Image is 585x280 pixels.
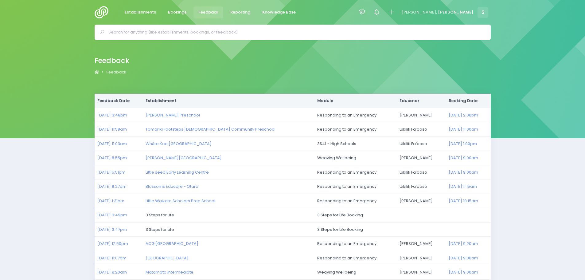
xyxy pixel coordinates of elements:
span: S [478,7,488,18]
td: Responding to an Emergency [314,237,396,251]
span: Establishments [125,9,156,15]
span: Reporting [230,9,250,15]
a: [DATE] 9:00am [449,269,478,275]
a: Little seed Early Learning Centre [146,169,209,175]
th: Feedback Date [95,94,143,108]
a: [DATE] 9:00am [449,255,478,261]
a: [DATE] 9:20am [449,241,478,246]
a: [DATE] 9:20am [97,269,127,275]
td: 3S4L - High Schools [314,136,396,151]
a: Matamata Intermediate [146,269,193,275]
a: Tamariki Footsteps [DEMOGRAPHIC_DATA] Community Preschool [146,126,275,132]
h2: Feedback [95,57,129,65]
th: Module [314,94,396,108]
th: Booking Date [446,94,491,108]
a: [DATE] 1:00pm [449,141,477,147]
a: [DATE] 10:15am [449,198,478,204]
td: Responding to an Emergency [314,108,396,122]
a: Establishments [120,6,161,18]
td: Responding to an Emergency [314,251,396,265]
td: Uikilifi Fa’aoso [396,165,446,179]
td: 3 Steps for Life Booking [314,208,491,223]
td: [PERSON_NAME] [396,265,446,280]
td: Uikilifi Fa’aoso [396,136,446,151]
span: Bookings [168,9,186,15]
td: 3 Steps for Life Booking [314,222,491,237]
td: Responding to an Emergency [314,165,396,179]
span: 3 Steps for Life [146,212,174,218]
th: Establishment [143,94,314,108]
td: [PERSON_NAME] [396,237,446,251]
td: Responding to an Emergency [314,179,396,194]
a: Feedback [106,69,126,75]
a: Reporting [225,6,255,18]
td: Uikilifi Fa’aoso [396,179,446,194]
a: [DATE] 9:00am [449,169,478,175]
span: [PERSON_NAME] [438,9,474,15]
a: [DATE] 3:49pm [97,212,127,218]
a: Whāre Koa [GEOGRAPHIC_DATA] [146,141,211,147]
input: Search for anything (like establishments, bookings, or feedback) [108,28,482,37]
img: Logo [95,6,112,18]
td: Responding to an Emergency [314,194,396,208]
span: Feedback [198,9,218,15]
td: Weaving Wellbeing [314,265,396,280]
span: [PERSON_NAME], [401,9,437,15]
a: Little Waikato Scholars Prep School [146,198,215,204]
td: Weaving Wellbeing [314,151,396,165]
td: [PERSON_NAME] [396,251,446,265]
a: [DATE] 8:55pm [97,155,127,161]
a: Blossoms Educare - Otara [146,183,198,189]
a: [DATE] 11:15am [449,183,477,189]
a: [DATE] 3:47pm [97,227,127,232]
a: ACG [GEOGRAPHIC_DATA] [146,241,198,246]
a: [PERSON_NAME][GEOGRAPHIC_DATA] [146,155,222,161]
td: Uikilifi Fa’aoso [396,122,446,137]
a: [DATE] 11:03am [97,141,127,147]
td: [PERSON_NAME] [396,151,446,165]
a: Bookings [163,6,192,18]
a: [PERSON_NAME] Preschool [146,112,200,118]
a: [DATE] 1:31pm [97,198,124,204]
a: [GEOGRAPHIC_DATA] [146,255,189,261]
span: 3 Steps for Life [146,227,174,232]
a: [DATE] 2:00pm [449,112,478,118]
a: Feedback [193,6,224,18]
a: [DATE] 11:00am [449,126,478,132]
a: [DATE] 11:07am [97,255,127,261]
td: [PERSON_NAME] [396,194,446,208]
td: Responding to an Emergency [314,122,396,137]
a: [DATE] 9:00am [449,155,478,161]
a: [DATE] 3:48pm [97,112,127,118]
td: [PERSON_NAME] [396,108,446,122]
a: [DATE] 12:50pm [97,241,128,246]
a: [DATE] 5:51pm [97,169,126,175]
a: [DATE] 11:58am [97,126,127,132]
span: Knowledge Base [262,9,296,15]
a: Knowledge Base [257,6,301,18]
th: Educator [396,94,446,108]
a: [DATE] 8:27am [97,183,127,189]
